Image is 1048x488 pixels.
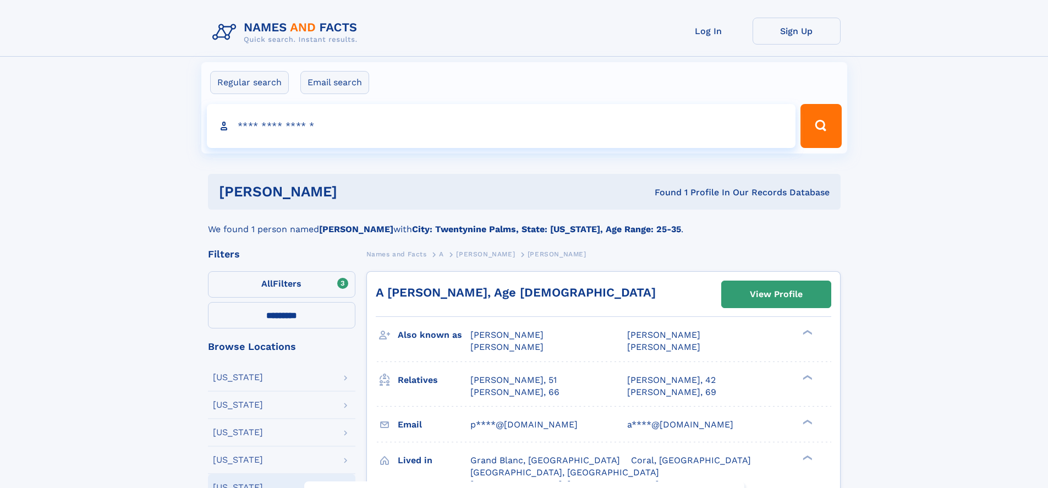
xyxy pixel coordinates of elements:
[496,187,830,199] div: Found 1 Profile In Our Records Database
[456,247,515,261] a: [PERSON_NAME]
[398,326,470,344] h3: Also known as
[470,386,559,398] a: [PERSON_NAME], 66
[470,342,544,352] span: [PERSON_NAME]
[470,330,544,340] span: [PERSON_NAME]
[631,455,751,465] span: Coral, [GEOGRAPHIC_DATA]
[208,271,355,298] label: Filters
[456,250,515,258] span: [PERSON_NAME]
[800,374,813,381] div: ❯
[208,210,841,236] div: We found 1 person named with .
[470,455,620,465] span: Grand Blanc, [GEOGRAPHIC_DATA]
[627,330,700,340] span: [PERSON_NAME]
[665,18,753,45] a: Log In
[800,454,813,461] div: ❯
[722,281,831,308] a: View Profile
[439,247,444,261] a: A
[208,18,366,47] img: Logo Names and Facts
[439,250,444,258] span: A
[213,401,263,409] div: [US_STATE]
[219,185,496,199] h1: [PERSON_NAME]
[213,428,263,437] div: [US_STATE]
[398,415,470,434] h3: Email
[627,374,716,386] a: [PERSON_NAME], 42
[366,247,427,261] a: Names and Facts
[470,467,659,478] span: [GEOGRAPHIC_DATA], [GEOGRAPHIC_DATA]
[213,456,263,464] div: [US_STATE]
[412,224,681,234] b: City: Twentynine Palms, State: [US_STATE], Age Range: 25-35
[376,286,656,299] a: A [PERSON_NAME], Age [DEMOGRAPHIC_DATA]
[319,224,393,234] b: [PERSON_NAME]
[398,371,470,390] h3: Relatives
[800,418,813,425] div: ❯
[210,71,289,94] label: Regular search
[750,282,803,307] div: View Profile
[800,104,841,148] button: Search Button
[208,342,355,352] div: Browse Locations
[627,386,716,398] a: [PERSON_NAME], 69
[300,71,369,94] label: Email search
[800,329,813,336] div: ❯
[261,278,273,289] span: All
[208,249,355,259] div: Filters
[398,451,470,470] h3: Lived in
[627,342,700,352] span: [PERSON_NAME]
[528,250,586,258] span: [PERSON_NAME]
[213,373,263,382] div: [US_STATE]
[207,104,796,148] input: search input
[470,374,557,386] a: [PERSON_NAME], 51
[753,18,841,45] a: Sign Up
